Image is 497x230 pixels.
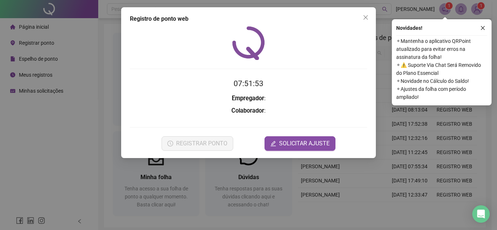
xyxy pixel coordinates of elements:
span: SOLICITAR AJUSTE [279,139,330,148]
strong: Empregador [232,95,264,102]
span: ⚬ Ajustes da folha com período ampliado! [396,85,487,101]
h3: : [130,94,367,103]
img: QRPoint [232,26,265,60]
h3: : [130,106,367,116]
button: Close [360,12,371,23]
span: ⚬ Novidade no Cálculo do Saldo! [396,77,487,85]
span: edit [270,141,276,146]
span: ⚬ Mantenha o aplicativo QRPoint atualizado para evitar erros na assinatura da folha! [396,37,487,61]
div: Open Intercom Messenger [472,205,490,223]
button: REGISTRAR PONTO [162,136,233,151]
span: close [480,25,485,31]
span: close [363,15,369,20]
span: Novidades ! [396,24,422,32]
time: 07:51:53 [234,79,263,88]
span: ⚬ ⚠️ Suporte Via Chat Será Removido do Plano Essencial [396,61,487,77]
button: editSOLICITAR AJUSTE [265,136,335,151]
div: Registro de ponto web [130,15,367,23]
strong: Colaborador [231,107,264,114]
